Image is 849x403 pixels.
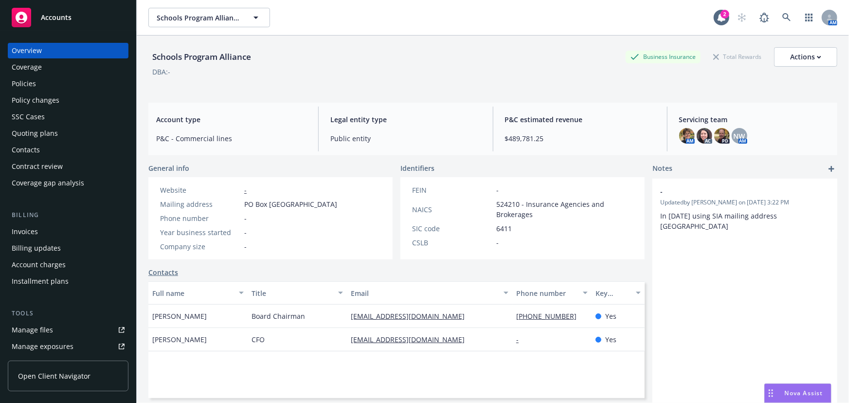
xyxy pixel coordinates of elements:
span: - [496,185,499,195]
div: Account charges [12,257,66,273]
a: Overview [8,43,128,58]
span: $489,781.25 [505,133,655,144]
div: Coverage gap analysis [12,175,84,191]
div: Full name [152,288,233,298]
span: Servicing team [679,114,830,125]
a: [PHONE_NUMBER] [516,311,584,321]
button: Schools Program Alliance [148,8,270,27]
div: NAICS [412,204,492,215]
a: add [826,163,837,175]
div: Title [252,288,332,298]
a: - [244,185,247,195]
a: Policy changes [8,92,128,108]
div: Phone number [160,213,240,223]
a: Billing updates [8,240,128,256]
a: Accounts [8,4,128,31]
div: Tools [8,309,128,318]
button: Email [347,281,512,305]
a: Report a Bug [755,8,774,27]
a: Invoices [8,224,128,239]
div: Total Rewards [708,51,766,63]
div: SIC code [412,223,492,234]
a: Coverage [8,59,128,75]
span: Schools Program Alliance [157,13,241,23]
div: Policies [12,76,36,92]
span: - [244,213,247,223]
span: Nova Assist [785,389,823,397]
div: Manage files [12,322,53,338]
div: DBA: - [152,67,170,77]
img: photo [697,128,712,144]
div: CSLB [412,238,492,248]
div: Overview [12,43,42,58]
a: SSC Cases [8,109,128,125]
div: Schools Program Alliance [148,51,255,63]
div: -Updatedby [PERSON_NAME] on [DATE] 3:22 PMIn [DATE] using SIA mailing address [GEOGRAPHIC_DATA] [652,179,837,239]
a: Start snowing [732,8,752,27]
div: Key contact [596,288,630,298]
a: Policies [8,76,128,92]
span: Accounts [41,14,72,21]
span: P&C - Commercial lines [156,133,307,144]
div: Policy changes [12,92,59,108]
a: Quoting plans [8,126,128,141]
div: Invoices [12,224,38,239]
a: Manage exposures [8,339,128,354]
a: - [516,335,526,344]
a: Manage files [8,322,128,338]
span: Yes [605,311,616,321]
span: 6411 [496,223,512,234]
a: Contacts [148,267,178,277]
span: Open Client Navigator [18,371,90,381]
span: CFO [252,334,265,345]
span: Updated by [PERSON_NAME] on [DATE] 3:22 PM [660,198,830,207]
img: photo [714,128,730,144]
div: Phone number [516,288,577,298]
a: [EMAIL_ADDRESS][DOMAIN_NAME] [351,335,472,344]
button: Nova Assist [764,384,831,403]
span: Identifiers [400,163,434,173]
div: Website [160,185,240,195]
div: Drag to move [765,384,777,403]
div: Manage exposures [12,339,73,354]
div: Company size [160,241,240,252]
button: Phone number [512,281,592,305]
span: [PERSON_NAME] [152,334,207,345]
span: PO Box [GEOGRAPHIC_DATA] [244,199,337,209]
span: Public entity [330,133,481,144]
button: Title [248,281,347,305]
div: Email [351,288,498,298]
div: Business Insurance [626,51,701,63]
div: Contract review [12,159,63,174]
div: Contacts [12,142,40,158]
button: Actions [774,47,837,67]
div: SSC Cases [12,109,45,125]
span: - [660,186,804,197]
a: Switch app [799,8,819,27]
span: Legal entity type [330,114,481,125]
div: Billing [8,210,128,220]
button: Full name [148,281,248,305]
div: FEIN [412,185,492,195]
span: - [244,241,247,252]
span: NW [734,131,745,141]
a: [EMAIL_ADDRESS][DOMAIN_NAME] [351,311,472,321]
div: Year business started [160,227,240,238]
span: - [244,227,247,238]
a: Search [777,8,796,27]
img: photo [679,128,695,144]
a: Contacts [8,142,128,158]
button: Key contact [592,281,645,305]
span: - [496,238,499,248]
span: P&C estimated revenue [505,114,655,125]
span: In [DATE] using SIA mailing address [GEOGRAPHIC_DATA] [660,211,779,231]
div: Coverage [12,59,42,75]
div: Actions [790,48,821,66]
div: Billing updates [12,240,61,256]
a: Contract review [8,159,128,174]
div: Installment plans [12,274,69,289]
div: 2 [721,10,729,18]
a: Account charges [8,257,128,273]
span: Account type [156,114,307,125]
